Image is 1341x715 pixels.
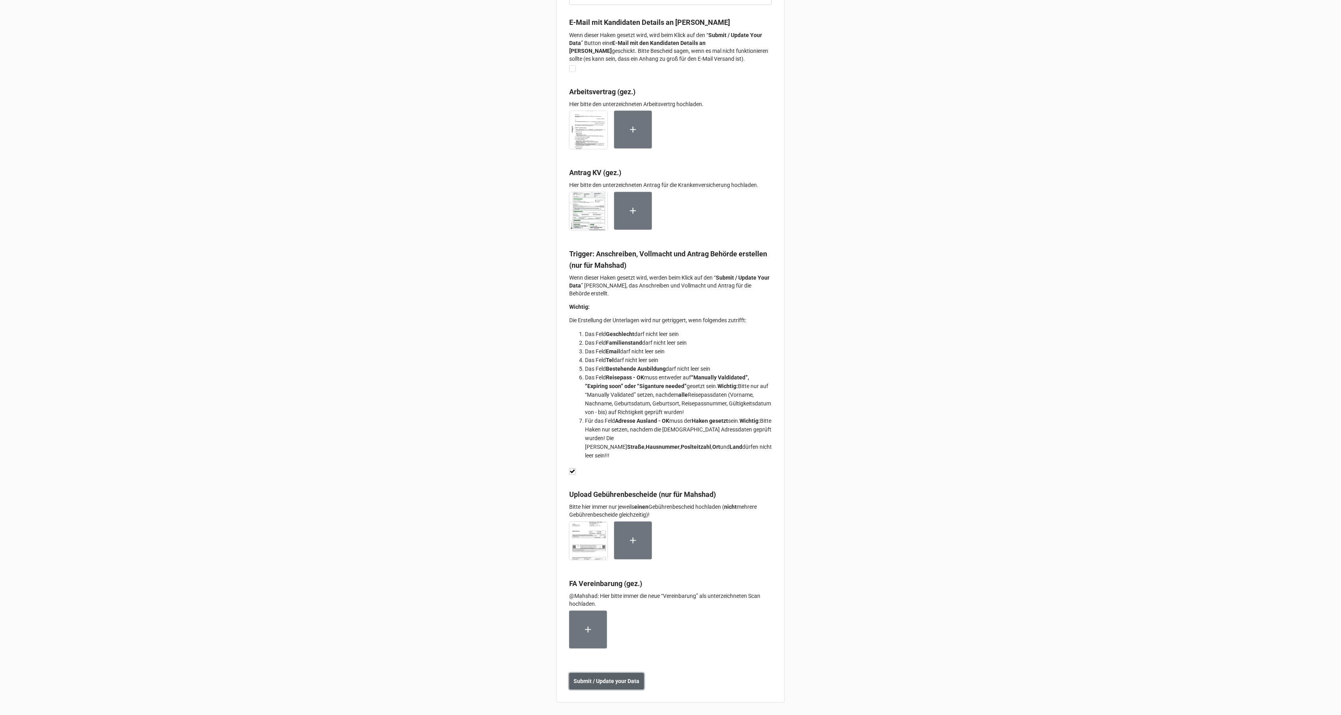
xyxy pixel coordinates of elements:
label: E-Mail mit Kandidaten Details an [PERSON_NAME] [569,17,730,28]
img: _9Mr9WkNjX1uMficJIUYVz8JjPGFXuEG3HtvoCmVmMY [570,192,607,230]
label: Arbeitsvertrag (gez.) [569,86,635,97]
strong: Bestehende Ausbildung [606,366,666,372]
li: Das Feld darf nicht leer sein [585,356,772,365]
div: Kostenrechnung_20250612497500180813_Shayeganisoltanifar Zeinab.pdf [569,522,614,567]
p: Hier bitte den unterzeichneten Antrag für die Krankenversicherung hochladen. [569,181,772,189]
p: Die Erstellung der Unterlagen wird nur getriggert, wenn folgendes zutrifft: [569,317,772,325]
label: Trigger: Anschreiben, Vollmacht und Antrag Behörde erstellen (nur für Mahshad) [569,249,772,271]
strong: “Manually Valdidated”, “Expiring soon” oder “Siganture needed” [585,375,749,390]
strong: Wichtig: [739,418,760,424]
strong: Reisepass - OK [606,375,644,381]
strong: E-Mail mit den Kandidaten Details an [PERSON_NAME] [569,40,706,54]
strong: Geschlecht [606,331,634,338]
strong: Straße [627,444,644,450]
li: Das Feld darf nicht leer sein [585,347,772,356]
strong: Poslteitzahl [681,444,711,450]
div: Antrag KV - Zeinab Shayeganisoltanifar (gez.).pdf [569,192,614,237]
strong: Tel [606,357,614,364]
button: Submit / Update your Data [569,673,644,690]
strong: Email [606,349,620,355]
strong: Land [730,444,742,450]
strong: nicht [724,504,737,510]
strong: Haken gesetzt [692,418,728,424]
li: Das Feld darf nicht leer sein [585,330,772,339]
strong: Familienstand [606,340,642,346]
p: @Mahshad: Hier bitte immer die neue “Vereinbarung” als unterzeichneten Scan hochladen. [569,592,772,608]
img: FbKn1wQ99HD4XLVUOtpW1Kxq_9YDVicP7CAir4Vt5uo [570,111,607,149]
li: Das Feld muss entweder auf gesetzt sein. Bitte nur auf “Manually Validated” setzen, nachdem Reise... [585,373,772,417]
strong: Adresse Ausland - OK [615,418,669,424]
strong: Submit / Update Your Data [569,275,769,289]
p: Hier bitte den unterzeichneten Arbeitsvertrg hochladen. [569,100,772,108]
strong: Wichtig: [569,304,590,310]
img: qc3_KpVw-sHNk11IzoWLckWtp9rQ88dN_6CsFbzQvyk [570,522,607,560]
p: Wenn dieser Haken gesetzt wird, werden beim Klick auf den “ ” [PERSON_NAME], das Anschreiben und ... [569,274,772,298]
label: Upload Gebührenbescheide (nur für Mahshad) [569,489,716,500]
strong: Hausnummer [646,444,680,450]
strong: Submit / Update Your Data [569,32,762,46]
strong: Wichtig: [717,383,738,390]
div: Arbeitsvertrag - Zeinab Shayeganisoltanifar (gez.).pdf [569,111,614,156]
label: FA Vereinbarung (gez.) [569,579,642,590]
b: Submit / Update your Data [574,678,640,686]
strong: Ort [712,444,720,450]
li: Das Feld darf nicht leer sein [585,365,772,373]
li: Das Feld darf nicht leer sein [585,339,772,347]
strong: alle [678,392,688,398]
strong: einen [634,504,648,510]
label: Antrag KV (gez.) [569,168,621,179]
p: Bitte hier immer nur jeweils Gebührenbescheid hochladen ( mehrere Gebührenbescheide gleichzeitig)! [569,503,772,519]
li: Für das Feld muss der sein. Bitte Haken nur setzen, nachdem die [DEMOGRAPHIC_DATA] Adressdaten ge... [585,417,772,460]
p: Wenn dieser Haken gesetzt wird, wird beim Klick auf den “ ” Button eine geschickt. Bitte Bescheid... [569,31,772,63]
